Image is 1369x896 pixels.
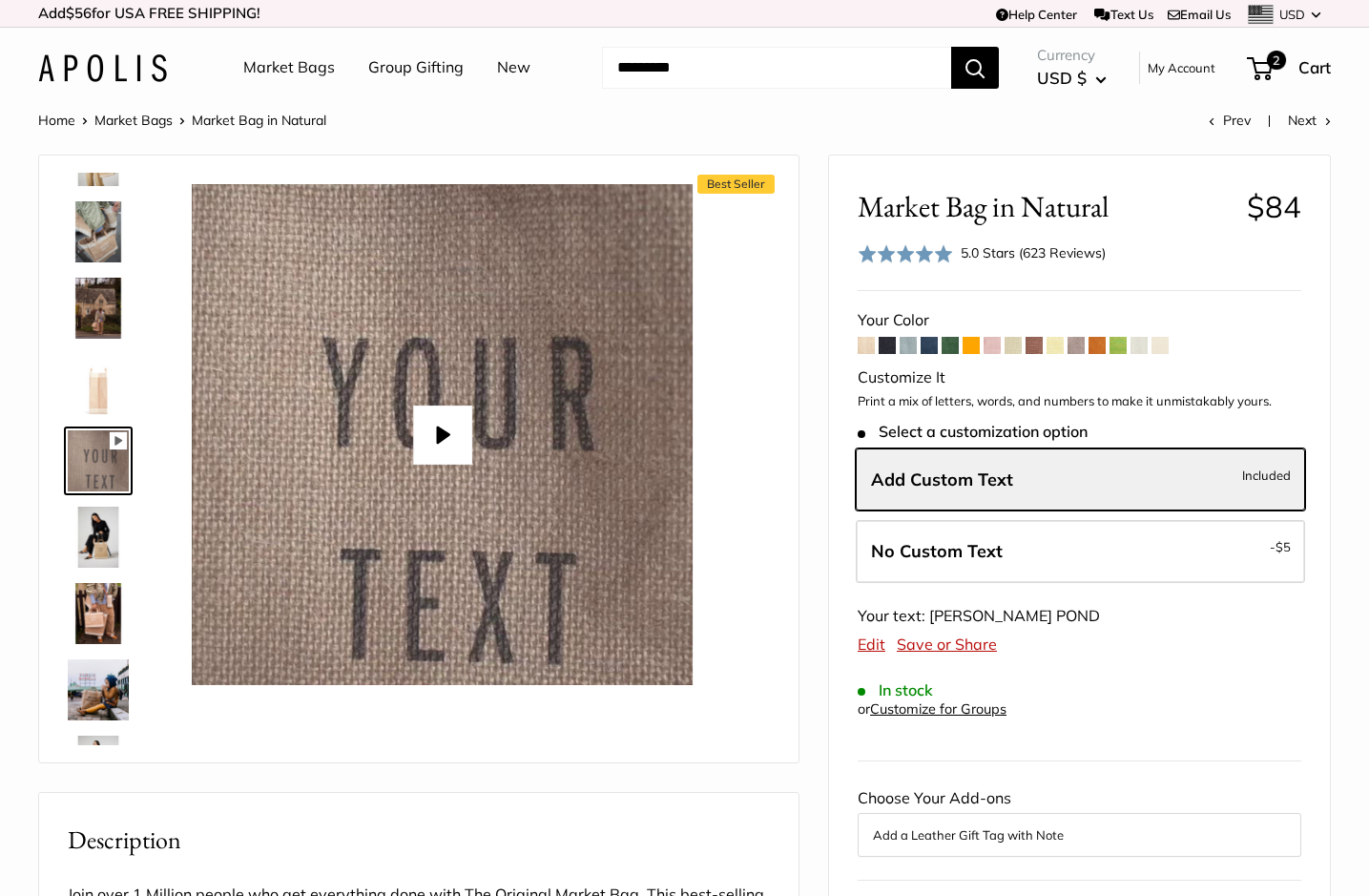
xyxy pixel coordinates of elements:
[497,53,530,82] a: New
[858,697,1006,722] div: or
[1168,7,1231,22] a: Email Us
[856,520,1305,583] label: Leave Blank
[858,635,885,654] a: Edit
[413,406,472,465] button: Play
[38,112,75,129] a: Home
[243,53,335,82] a: Market Bags
[64,656,133,724] a: Market Bag in Natural
[1247,188,1301,225] span: $84
[897,635,997,654] a: Save or Share
[64,350,133,419] a: description_13" wide, 18" high, 8" deep; handles: 3.5"
[38,108,326,133] nav: Breadcrumb
[996,7,1077,22] a: Help Center
[15,823,204,881] iframe: Sign Up via Text for Offers
[858,423,1088,441] span: Select a customization option
[858,681,933,699] span: In stock
[1037,63,1107,94] button: USD $
[66,4,92,22] span: $56
[858,240,1106,267] div: 5.0 Stars (623 Reviews)
[64,274,133,343] a: Market Bag in Natural
[68,822,770,859] h2: Description
[192,112,326,129] span: Market Bag in Natural
[64,579,133,648] a: Market Bag in Natural
[368,53,464,82] a: Group Gifting
[697,175,775,194] span: Best Seller
[1209,112,1251,129] a: Prev
[871,469,1013,490] span: Add Custom Text
[1298,57,1331,77] span: Cart
[68,354,129,415] img: description_13" wide, 18" high, 8" deep; handles: 3.5"
[1276,539,1291,554] span: $5
[68,507,129,568] img: Market Bag in Natural
[68,430,129,491] img: Market Bag in Natural
[871,540,1003,562] span: No Custom Text
[951,47,999,89] button: Search
[858,784,1301,857] div: Choose Your Add-ons
[64,503,133,572] a: Market Bag in Natural
[1242,464,1291,487] span: Included
[68,583,129,644] img: Market Bag in Natural
[858,189,1233,224] span: Market Bag in Natural
[858,606,1100,625] span: Your text: [PERSON_NAME] POND
[602,47,951,89] input: Search...
[961,242,1106,263] div: 5.0 Stars (623 Reviews)
[68,736,129,797] img: Market Bag in Natural
[68,278,129,339] img: Market Bag in Natural
[38,54,167,82] img: Apolis
[68,201,129,262] img: Market Bag in Natural
[1037,68,1087,88] span: USD $
[1288,112,1331,129] a: Next
[64,427,133,495] a: Market Bag in Natural
[1267,51,1286,70] span: 2
[858,306,1301,335] div: Your Color
[68,659,129,720] img: Market Bag in Natural
[873,823,1286,846] button: Add a Leather Gift Tag with Note
[64,732,133,801] a: Market Bag in Natural
[1094,7,1152,22] a: Text Us
[64,198,133,266] a: Market Bag in Natural
[1148,56,1215,79] a: My Account
[1270,535,1291,558] span: -
[858,392,1301,411] p: Print a mix of letters, words, and numbers to make it unmistakably yours.
[870,700,1006,718] a: Customize for Groups
[856,448,1305,511] label: Add Custom Text
[858,364,1301,392] div: Customize It
[1249,52,1331,83] a: 2 Cart
[1037,42,1107,69] span: Currency
[1279,7,1305,22] span: USD
[94,112,173,129] a: Market Bags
